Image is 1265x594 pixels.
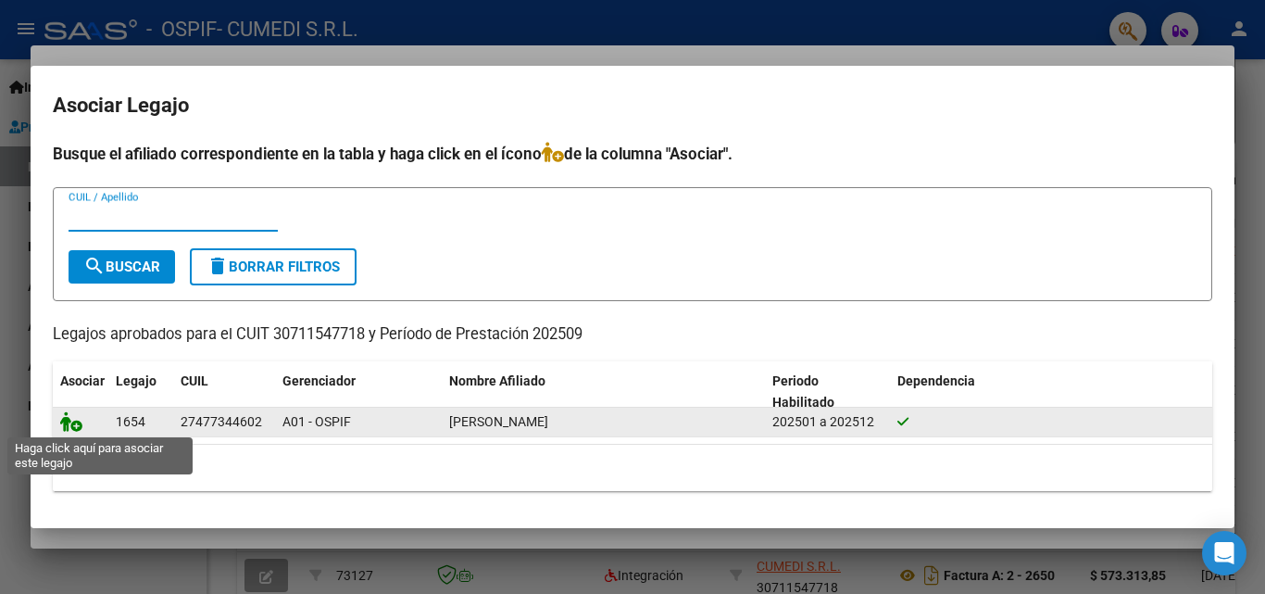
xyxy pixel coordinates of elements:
datatable-header-cell: Asociar [53,361,108,423]
mat-icon: delete [207,255,229,277]
span: Buscar [83,259,160,275]
datatable-header-cell: Dependencia [890,361,1213,423]
span: CUIL [181,373,208,388]
datatable-header-cell: Nombre Afiliado [442,361,765,423]
span: Periodo Habilitado [772,373,834,410]
p: Legajos aprobados para el CUIT 30711547718 y Período de Prestación 202509 [53,323,1212,347]
span: Dependencia [897,373,975,388]
h2: Asociar Legajo [53,88,1212,123]
span: Borrar Filtros [207,259,340,275]
div: 202501 a 202512 [772,411,883,433]
h4: Busque el afiliado correspondiente en la tabla y haga click en el ícono de la columna "Asociar". [53,142,1212,166]
div: Open Intercom Messenger [1202,531,1246,575]
span: Gerenciador [282,373,356,388]
datatable-header-cell: Legajo [108,361,173,423]
span: Legajo [116,373,157,388]
span: 1654 [116,414,145,429]
div: 1 registros [53,445,1212,491]
span: A01 - OSPIF [282,414,351,429]
span: PAEZ MILAGROS VALENTINA [449,414,548,429]
button: Borrar Filtros [190,248,357,285]
button: Buscar [69,250,175,284]
div: 27477344602 [181,411,262,433]
datatable-header-cell: CUIL [173,361,275,423]
span: Asociar [60,373,105,388]
span: Nombre Afiliado [449,373,545,388]
datatable-header-cell: Gerenciador [275,361,442,423]
mat-icon: search [83,255,106,277]
datatable-header-cell: Periodo Habilitado [765,361,890,423]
